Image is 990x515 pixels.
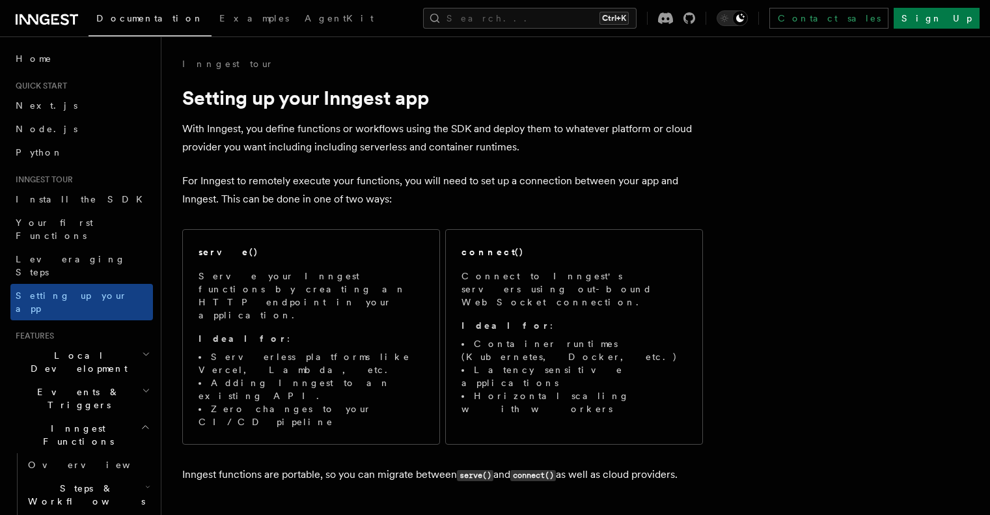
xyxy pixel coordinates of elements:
a: Inngest tour [182,57,273,70]
li: Container runtimes (Kubernetes, Docker, etc.) [461,337,687,363]
a: Home [10,47,153,70]
a: Python [10,141,153,164]
span: Inngest Functions [10,422,141,448]
li: Serverless platforms like Vercel, Lambda, etc. [199,350,424,376]
button: Search...Ctrl+K [423,8,637,29]
li: Adding Inngest to an existing API. [199,376,424,402]
a: serve()Serve your Inngest functions by creating an HTTP endpoint in your application.Ideal for:Se... [182,229,440,445]
h2: serve() [199,245,258,258]
p: For Inngest to remotely execute your functions, you will need to set up a connection between your... [182,172,703,208]
p: Inngest functions are portable, so you can migrate between and as well as cloud providers. [182,466,703,484]
a: Overview [23,453,153,477]
a: Your first Functions [10,211,153,247]
p: Serve your Inngest functions by creating an HTTP endpoint in your application. [199,270,424,322]
kbd: Ctrl+K [599,12,629,25]
li: Zero changes to your CI/CD pipeline [199,402,424,428]
button: Events & Triggers [10,380,153,417]
span: Next.js [16,100,77,111]
span: Documentation [96,13,204,23]
span: Setting up your app [16,290,128,314]
span: Install the SDK [16,194,150,204]
li: Horizontal scaling with workers [461,389,687,415]
a: AgentKit [297,4,381,35]
code: connect() [510,470,556,481]
a: Leveraging Steps [10,247,153,284]
h1: Setting up your Inngest app [182,86,703,109]
a: Install the SDK [10,188,153,211]
h2: connect() [461,245,524,258]
span: Steps & Workflows [23,482,145,508]
a: Setting up your app [10,284,153,320]
button: Inngest Functions [10,417,153,453]
span: Overview [28,460,162,470]
span: Features [10,331,54,341]
button: Local Development [10,344,153,380]
a: connect()Connect to Inngest's servers using out-bound WebSocket connection.Ideal for:Container ru... [445,229,703,445]
a: Contact sales [769,8,888,29]
p: : [199,332,424,345]
span: Examples [219,13,289,23]
span: Local Development [10,349,142,375]
button: Toggle dark mode [717,10,748,26]
span: Node.js [16,124,77,134]
span: AgentKit [305,13,374,23]
button: Steps & Workflows [23,477,153,513]
strong: Ideal for [461,320,550,331]
span: Python [16,147,63,158]
a: Documentation [89,4,212,36]
a: Node.js [10,117,153,141]
p: Connect to Inngest's servers using out-bound WebSocket connection. [461,270,687,309]
code: serve() [457,470,493,481]
p: : [461,319,687,332]
span: Events & Triggers [10,385,142,411]
a: Next.js [10,94,153,117]
a: Examples [212,4,297,35]
a: Sign Up [894,8,980,29]
p: With Inngest, you define functions or workflows using the SDK and deploy them to whatever platfor... [182,120,703,156]
span: Your first Functions [16,217,93,241]
span: Leveraging Steps [16,254,126,277]
strong: Ideal for [199,333,287,344]
span: Home [16,52,52,65]
span: Inngest tour [10,174,73,185]
span: Quick start [10,81,67,91]
li: Latency sensitive applications [461,363,687,389]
